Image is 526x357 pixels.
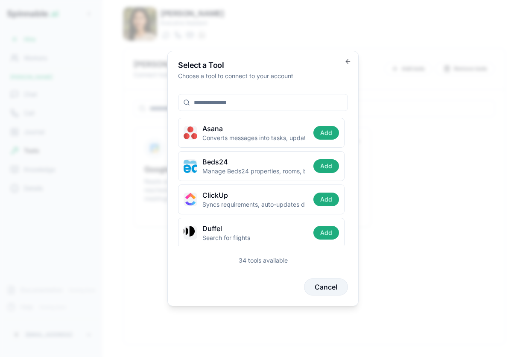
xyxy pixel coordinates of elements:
[313,193,339,206] button: Add
[184,193,197,206] img: clickup icon
[184,226,197,240] img: duffel icon
[184,159,197,173] img: beds24 icon
[202,234,305,242] p: Search for flights
[202,223,222,234] span: Duffel
[313,226,339,240] button: Add
[202,167,305,176] p: Manage Beds24 properties, rooms, bookings and more via Beds24's API
[202,157,228,167] span: Beds24
[313,126,339,140] button: Add
[202,190,228,200] span: ClickUp
[202,200,305,209] p: Syncs requirements, auto-updates dashboards, flags goal progress.
[178,72,348,80] p: Choose a tool to connect to your account
[202,134,305,142] p: Converts messages into tasks, updates status, rolls progress into portfolios.
[184,126,197,140] img: asana icon
[202,123,223,134] span: Asana
[239,256,288,265] div: 34 tools available
[313,159,339,173] button: Add
[178,61,348,69] h2: Select a Tool
[304,278,348,296] button: Cancel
